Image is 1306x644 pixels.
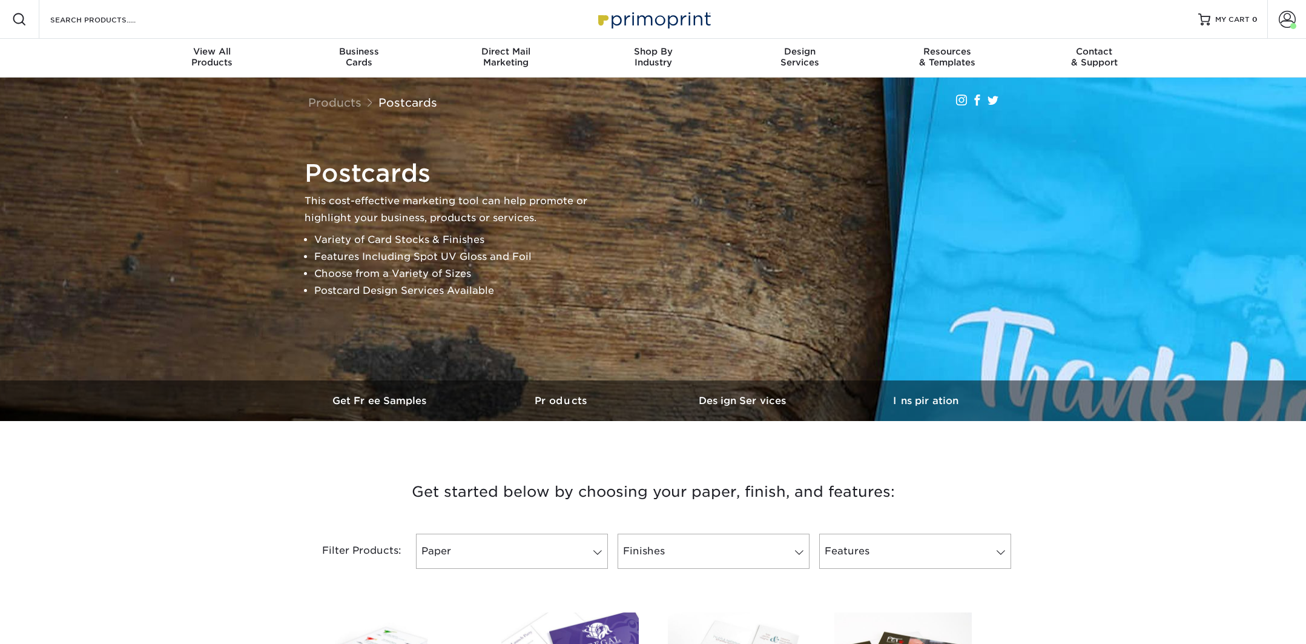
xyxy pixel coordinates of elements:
[593,6,714,32] img: Primoprint
[378,96,437,109] a: Postcards
[290,380,472,421] a: Get Free Samples
[432,46,579,57] span: Direct Mail
[432,46,579,68] div: Marketing
[1215,15,1250,25] span: MY CART
[305,159,607,188] h1: Postcards
[314,282,607,299] li: Postcard Design Services Available
[1252,15,1258,24] span: 0
[579,39,727,78] a: Shop ByIndustry
[874,46,1021,57] span: Resources
[727,46,874,68] div: Services
[1021,46,1168,68] div: & Support
[727,39,874,78] a: DesignServices
[314,231,607,248] li: Variety of Card Stocks & Finishes
[653,395,835,407] h3: Design Services
[727,46,874,57] span: Design
[819,534,1011,569] a: Features
[835,380,1017,421] a: Inspiration
[618,534,810,569] a: Finishes
[432,39,579,78] a: Direct MailMarketing
[139,39,286,78] a: View AllProducts
[290,534,411,569] div: Filter Products:
[285,46,432,68] div: Cards
[1021,39,1168,78] a: Contact& Support
[299,465,1008,519] h3: Get started below by choosing your paper, finish, and features:
[308,96,361,109] a: Products
[290,395,472,407] h3: Get Free Samples
[314,248,607,265] li: Features Including Spot UV Gloss and Foil
[1021,46,1168,57] span: Contact
[874,39,1021,78] a: Resources& Templates
[579,46,727,57] span: Shop By
[835,395,1017,407] h3: Inspiration
[653,380,835,421] a: Design Services
[472,395,653,407] h3: Products
[314,265,607,282] li: Choose from a Variety of Sizes
[874,46,1021,68] div: & Templates
[416,534,608,569] a: Paper
[285,46,432,57] span: Business
[139,46,286,57] span: View All
[139,46,286,68] div: Products
[579,46,727,68] div: Industry
[305,193,607,227] p: This cost-effective marketing tool can help promote or highlight your business, products or servi...
[49,12,167,27] input: SEARCH PRODUCTS.....
[285,39,432,78] a: BusinessCards
[472,380,653,421] a: Products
